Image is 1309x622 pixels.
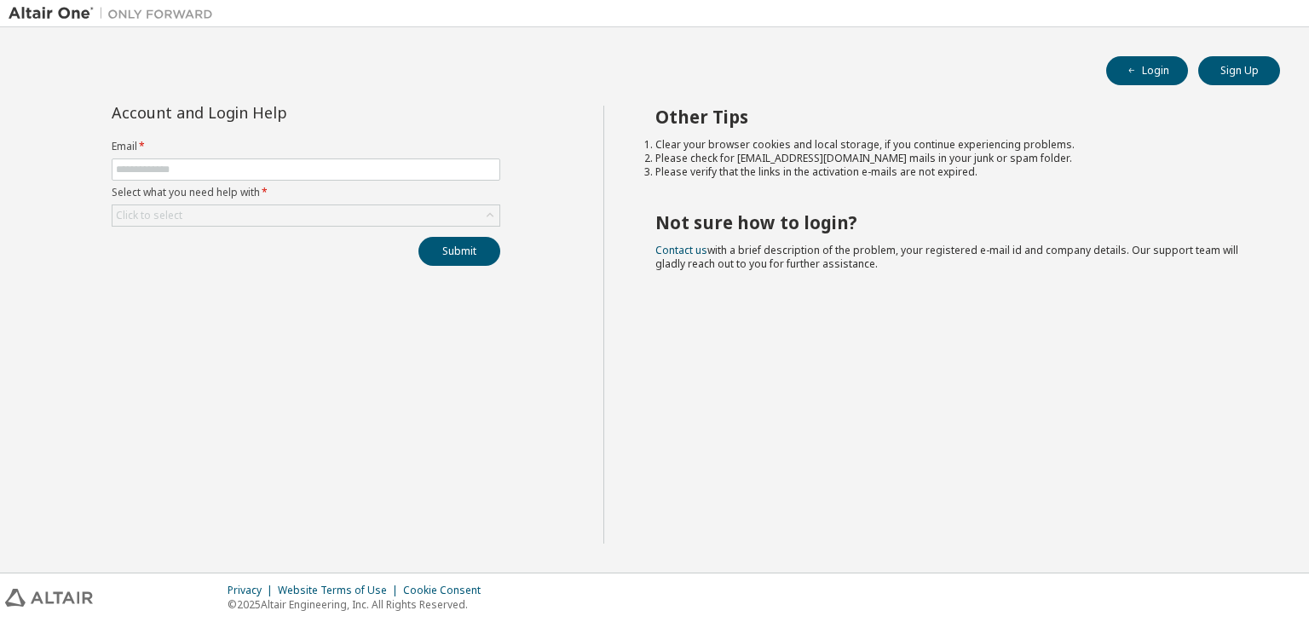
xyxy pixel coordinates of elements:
a: Contact us [655,243,707,257]
div: Click to select [116,209,182,222]
label: Select what you need help with [112,186,500,199]
li: Please verify that the links in the activation e-mails are not expired. [655,165,1250,179]
p: © 2025 Altair Engineering, Inc. All Rights Reserved. [228,597,491,612]
span: with a brief description of the problem, your registered e-mail id and company details. Our suppo... [655,243,1238,271]
img: Altair One [9,5,222,22]
button: Login [1106,56,1188,85]
div: Cookie Consent [403,584,491,597]
img: altair_logo.svg [5,589,93,607]
div: Privacy [228,584,278,597]
li: Please check for [EMAIL_ADDRESS][DOMAIN_NAME] mails in your junk or spam folder. [655,152,1250,165]
label: Email [112,140,500,153]
h2: Not sure how to login? [655,211,1250,233]
div: Website Terms of Use [278,584,403,597]
button: Sign Up [1198,56,1280,85]
h2: Other Tips [655,106,1250,128]
li: Clear your browser cookies and local storage, if you continue experiencing problems. [655,138,1250,152]
div: Click to select [112,205,499,226]
button: Submit [418,237,500,266]
div: Account and Login Help [112,106,423,119]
